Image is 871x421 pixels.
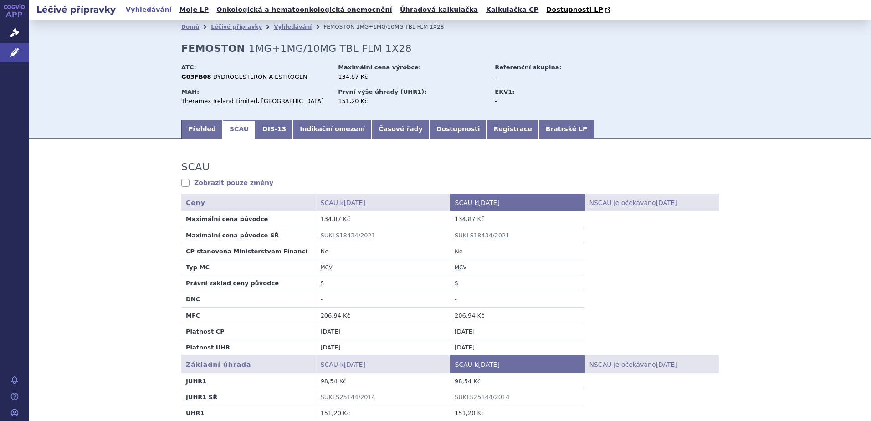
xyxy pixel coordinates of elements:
td: - [450,291,584,307]
strong: CP stanovena Ministerstvem Financí [186,248,307,255]
h3: SCAU [181,161,210,173]
span: [DATE] [478,199,500,206]
a: Moje LP [177,4,211,16]
th: Ceny [181,194,316,211]
td: 98,54 Kč [450,373,584,389]
th: Základní úhrada [181,355,316,373]
strong: ATC: [181,64,196,71]
td: 151,20 Kč [450,405,584,421]
td: [DATE] [316,323,450,339]
td: [DATE] [450,323,584,339]
a: Přehled [181,120,223,139]
h2: Léčivé přípravky [29,3,123,16]
strong: JUHR1 SŘ [186,394,217,400]
strong: Platnost CP [186,328,225,335]
a: SUKLS18434/2021 [321,232,376,239]
div: - [495,97,597,105]
a: Léčivé přípravky [211,24,262,30]
a: Dostupnosti LP [543,4,615,16]
abbr: maximální cena výrobce [455,264,466,271]
div: 134,87 Kč [338,73,486,81]
span: Dostupnosti LP [546,6,603,13]
strong: Referenční skupina: [495,64,561,71]
td: Ne [316,243,450,259]
a: Domů [181,24,199,30]
strong: G03FB08 [181,73,211,80]
span: DYDROGESTERON A ESTROGEN [213,73,307,80]
td: 206,94 Kč [450,307,584,323]
strong: UHR1 [186,410,205,416]
a: Kalkulačka CP [483,4,542,16]
strong: MFC [186,312,200,319]
a: Vyhledávání [274,24,312,30]
span: [DATE] [656,361,677,368]
strong: Platnost UHR [186,344,230,351]
a: Vyhledávání [123,4,174,16]
span: 1MG+1MG/10MG TBL FLM 1X28 [356,24,444,30]
a: Registrace [487,120,538,139]
strong: Právní základ ceny původce [186,280,279,287]
th: NSCAU je očekáváno [584,355,719,373]
strong: FEMOSTON [181,43,245,54]
div: Theramex Ireland Limited, [GEOGRAPHIC_DATA] [181,97,329,105]
div: - [495,73,597,81]
span: [DATE] [344,199,365,206]
a: Onkologická a hematoonkologická onemocnění [214,4,395,16]
th: SCAU k [450,355,584,373]
a: SUKLS25144/2014 [455,394,510,400]
th: SCAU k [450,194,584,211]
a: SUKLS18434/2021 [455,232,510,239]
a: Časové řady [372,120,430,139]
span: 1MG+1MG/10MG TBL FLM 1X28 [249,43,412,54]
span: [DATE] [478,361,500,368]
strong: Typ MC [186,264,210,271]
strong: Maximální cena původce [186,216,268,222]
div: 151,20 Kč [338,97,486,105]
th: SCAU k [316,355,450,373]
td: Ne [450,243,584,259]
td: 206,94 Kč [316,307,450,323]
abbr: stanovena nebo změněna ve správním řízení podle zákona č. 48/1997 Sb. ve znění účinném od 1.1.2008 [321,280,324,287]
span: [DATE] [656,199,677,206]
strong: DNC [186,296,200,303]
a: Indikační omezení [293,120,372,139]
a: DIS-13 [256,120,293,139]
td: [DATE] [450,339,584,355]
strong: Maximální cena původce SŘ [186,232,279,239]
td: 134,87 Kč [450,211,584,227]
td: 98,54 Kč [316,373,450,389]
a: Bratrské LP [539,120,594,139]
strong: První výše úhrady (UHR1): [338,88,426,95]
strong: Maximální cena výrobce: [338,64,421,71]
td: [DATE] [316,339,450,355]
abbr: maximální cena výrobce [321,264,333,271]
th: SCAU k [316,194,450,211]
a: Zobrazit pouze změny [181,178,273,187]
a: SCAU [223,120,256,139]
abbr: stanovena nebo změněna ve správním řízení podle zákona č. 48/1997 Sb. ve znění účinném od 1.1.2008 [455,280,458,287]
a: Úhradová kalkulačka [397,4,481,16]
a: Dostupnosti [430,120,487,139]
strong: EKV1: [495,88,514,95]
td: 151,20 Kč [316,405,450,421]
strong: JUHR1 [186,378,206,385]
strong: MAH: [181,88,199,95]
th: NSCAU je očekáváno [584,194,719,211]
td: - [316,291,450,307]
td: 134,87 Kč [316,211,450,227]
span: FEMOSTON [323,24,354,30]
a: SUKLS25144/2014 [321,394,376,400]
span: [DATE] [344,361,365,368]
